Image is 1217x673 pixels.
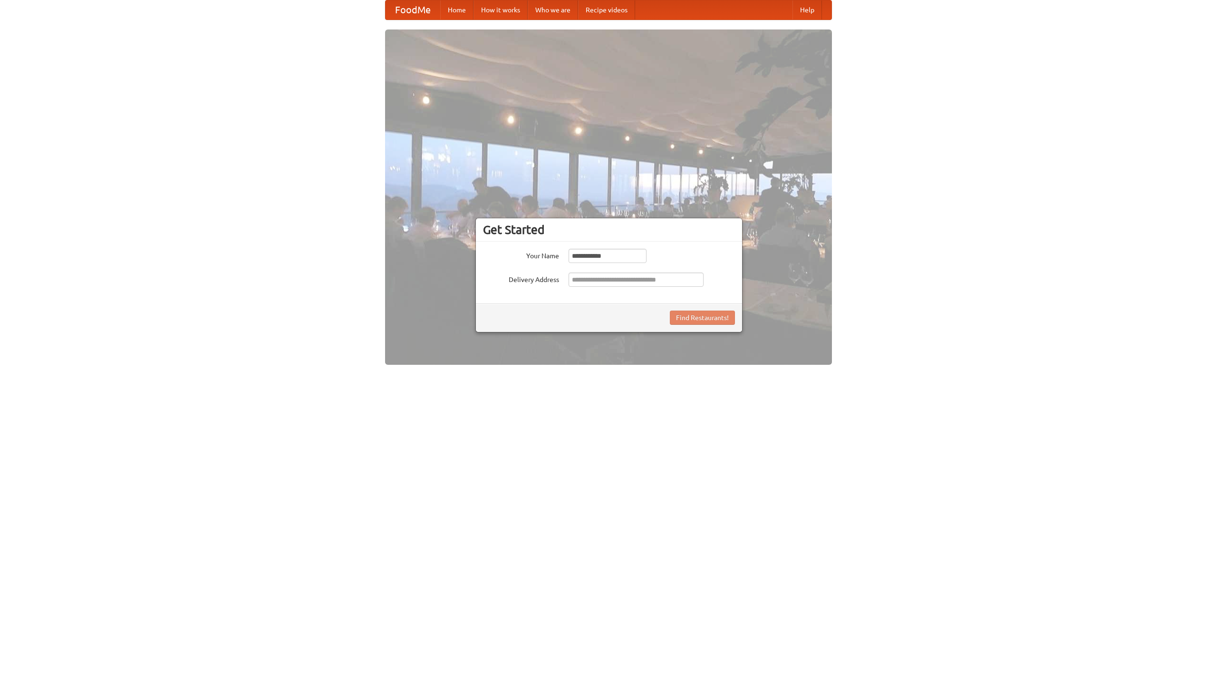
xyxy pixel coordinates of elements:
label: Delivery Address [483,273,559,284]
a: Home [440,0,473,20]
button: Find Restaurants! [670,311,735,325]
a: How it works [473,0,528,20]
a: Who we are [528,0,578,20]
a: Help [792,0,822,20]
h3: Get Started [483,223,735,237]
label: Your Name [483,249,559,261]
a: FoodMe [386,0,440,20]
a: Recipe videos [578,0,635,20]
